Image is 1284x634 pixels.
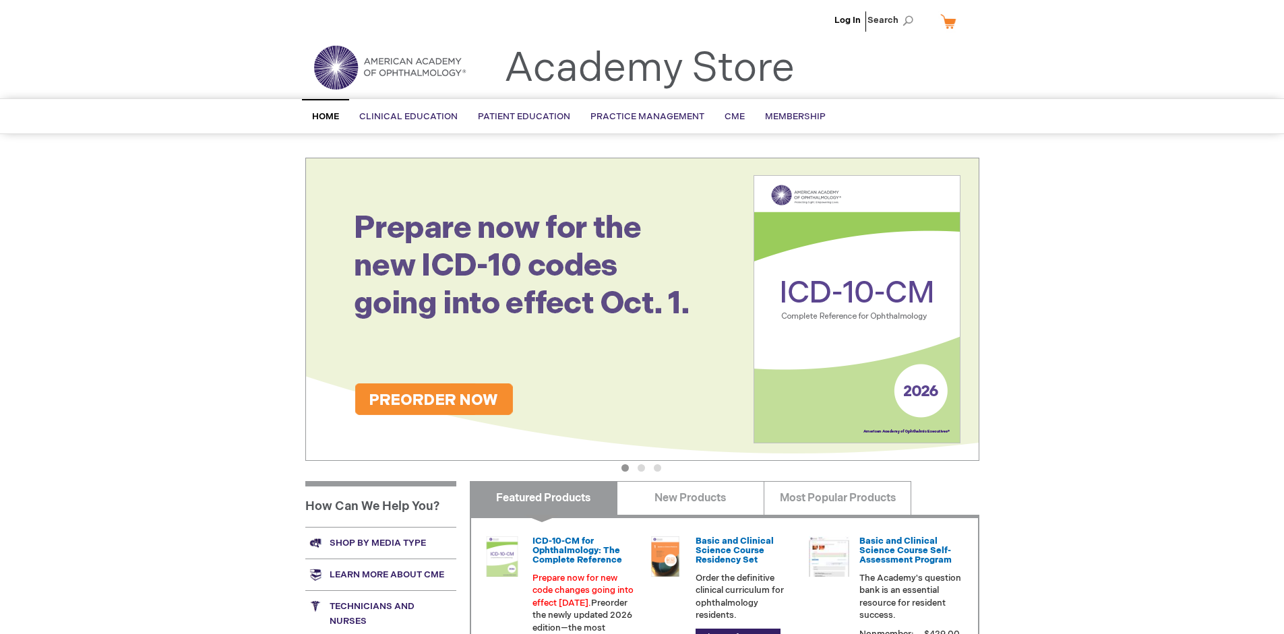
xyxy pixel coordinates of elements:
[809,536,849,577] img: bcscself_20.jpg
[359,111,458,122] span: Clinical Education
[617,481,764,515] a: New Products
[725,111,745,122] span: CME
[654,464,661,472] button: 3 of 3
[696,536,774,566] a: Basic and Clinical Science Course Residency Set
[645,536,685,577] img: 02850963u_47.png
[532,573,634,608] font: Prepare now for new code changes going into effect [DATE].
[859,536,952,566] a: Basic and Clinical Science Course Self-Assessment Program
[764,481,911,515] a: Most Popular Products
[696,572,798,622] p: Order the definitive clinical curriculum for ophthalmology residents.
[482,536,522,577] img: 0120008u_42.png
[305,559,456,590] a: Learn more about CME
[621,464,629,472] button: 1 of 3
[867,7,919,34] span: Search
[478,111,570,122] span: Patient Education
[532,536,622,566] a: ICD-10-CM for Ophthalmology: The Complete Reference
[765,111,826,122] span: Membership
[834,15,861,26] a: Log In
[312,111,339,122] span: Home
[859,572,962,622] p: The Academy's question bank is an essential resource for resident success.
[305,481,456,527] h1: How Can We Help You?
[470,481,617,515] a: Featured Products
[504,44,795,93] a: Academy Store
[305,527,456,559] a: Shop by media type
[638,464,645,472] button: 2 of 3
[590,111,704,122] span: Practice Management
